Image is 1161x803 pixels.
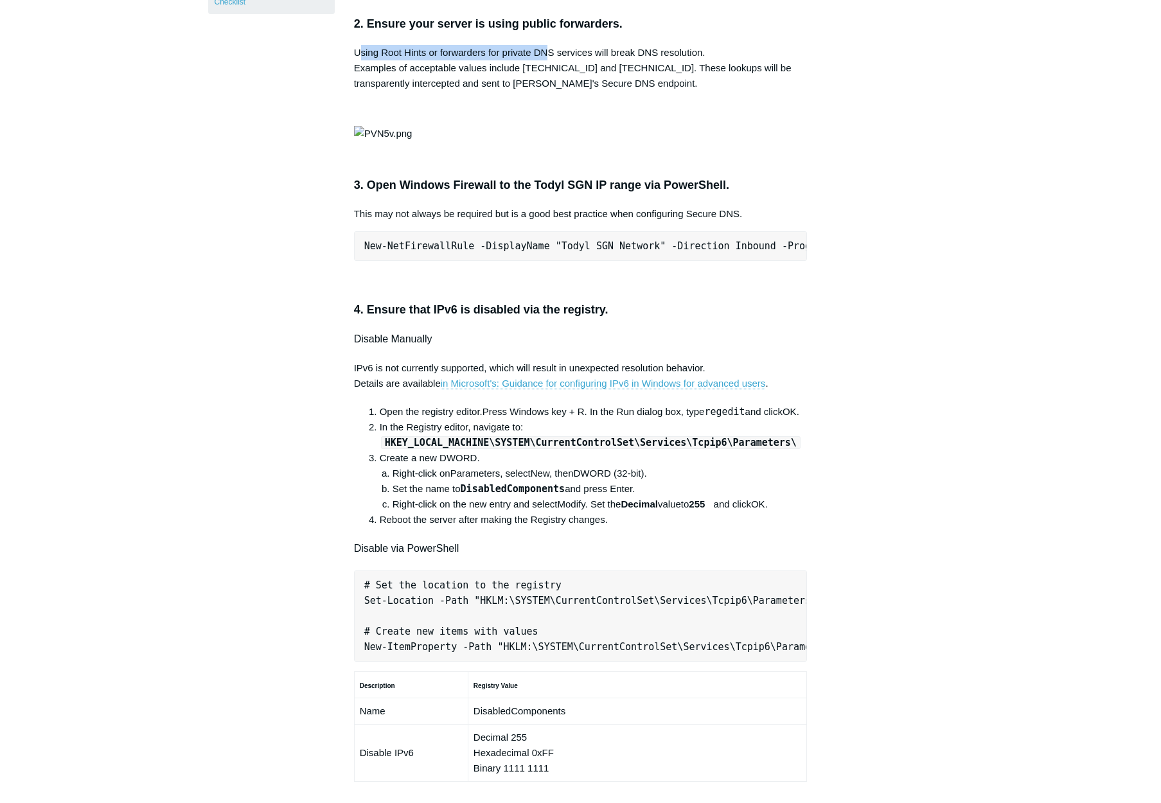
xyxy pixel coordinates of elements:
[468,698,806,725] td: DisabledComponents
[783,406,797,417] span: OK
[354,45,808,91] p: Using Root Hints or forwarders for private DNS services will break DNS resolution. Examples of ac...
[380,404,808,419] li: Press Windows key + R. In the Run dialog box, type and click .
[354,206,808,222] p: This may not always be required but is a good best practice when configuring Secure DNS.
[354,360,808,391] p: IPv6 is not currently supported, which will result in unexpected resolution behavior. Details are...
[658,499,681,509] span: value
[461,483,565,495] kbd: DisabledComponents
[441,378,766,389] a: in Microsoft's: Guidance for configuring IPv6 in Windows for advanced users
[354,176,808,195] h3: 3. Open Windows Firewall to the Todyl SGN IP range via PowerShell.
[393,483,635,494] span: Set the name to and press Enter.
[354,331,808,348] h4: Disable Manually
[354,15,808,33] h3: 2. Ensure your server is using public forwarders.
[704,406,745,418] kbd: regedit
[393,499,768,509] span: Right-click on the new entry and select . Set the to and click .
[380,514,608,525] span: Reboot the server after making the Registry changes.
[354,540,808,557] h4: Disable via PowerShell
[381,436,801,449] code: HKEY_LOCAL_MACHINE\SYSTEM\CurrentControlSet\Services\Tcpip6\Parameters\
[557,499,585,509] span: Modify
[689,499,705,509] strong: 255
[354,126,412,141] img: PVN5v.png
[531,468,549,479] span: New
[621,499,658,509] strong: Decimal
[468,725,806,782] td: Decimal 255 Hexadecimal 0xFF Binary 1111 1111
[393,468,647,479] span: Right-click on , select , then .
[354,698,468,725] td: Name
[354,570,808,662] pre: # Set the location to the registry Set-Location -Path "HKLM:\SYSTEM\CurrentControlSet\Services\Tc...
[380,452,480,463] span: Create a new DWORD.
[450,468,501,479] span: Parameters
[574,468,644,479] span: DWORD (32-bit)
[354,231,808,261] pre: New-NetFirewallRule -DisplayName "Todyl SGN Network" -Direction Inbound -Program Any -LocalAddres...
[354,725,468,782] td: Disable IPv6
[360,682,395,689] strong: Description
[474,682,518,689] strong: Registry Value
[354,301,808,319] h3: 4. Ensure that IPv6 is disabled via the registry.
[380,421,802,448] span: In the Registry editor, navigate to:
[751,499,765,509] span: OK
[380,406,483,417] span: Open the registry editor.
